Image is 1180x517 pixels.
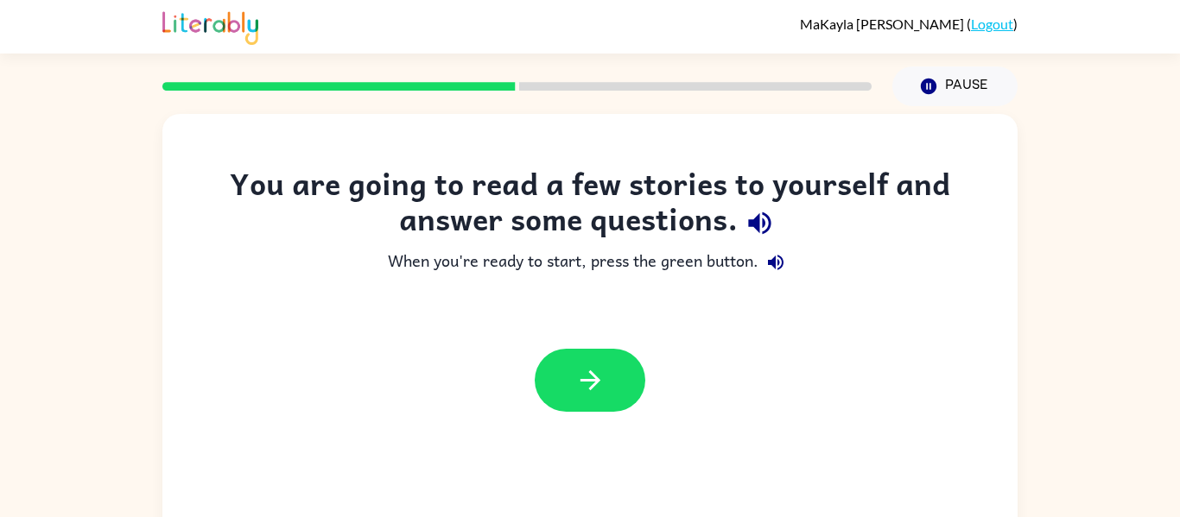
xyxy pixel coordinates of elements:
a: Logout [971,16,1013,32]
button: Pause [892,66,1018,106]
div: ( ) [800,16,1018,32]
span: MaKayla [PERSON_NAME] [800,16,967,32]
img: Literably [162,7,258,45]
div: You are going to read a few stories to yourself and answer some questions. [197,166,983,245]
div: When you're ready to start, press the green button. [197,245,983,280]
